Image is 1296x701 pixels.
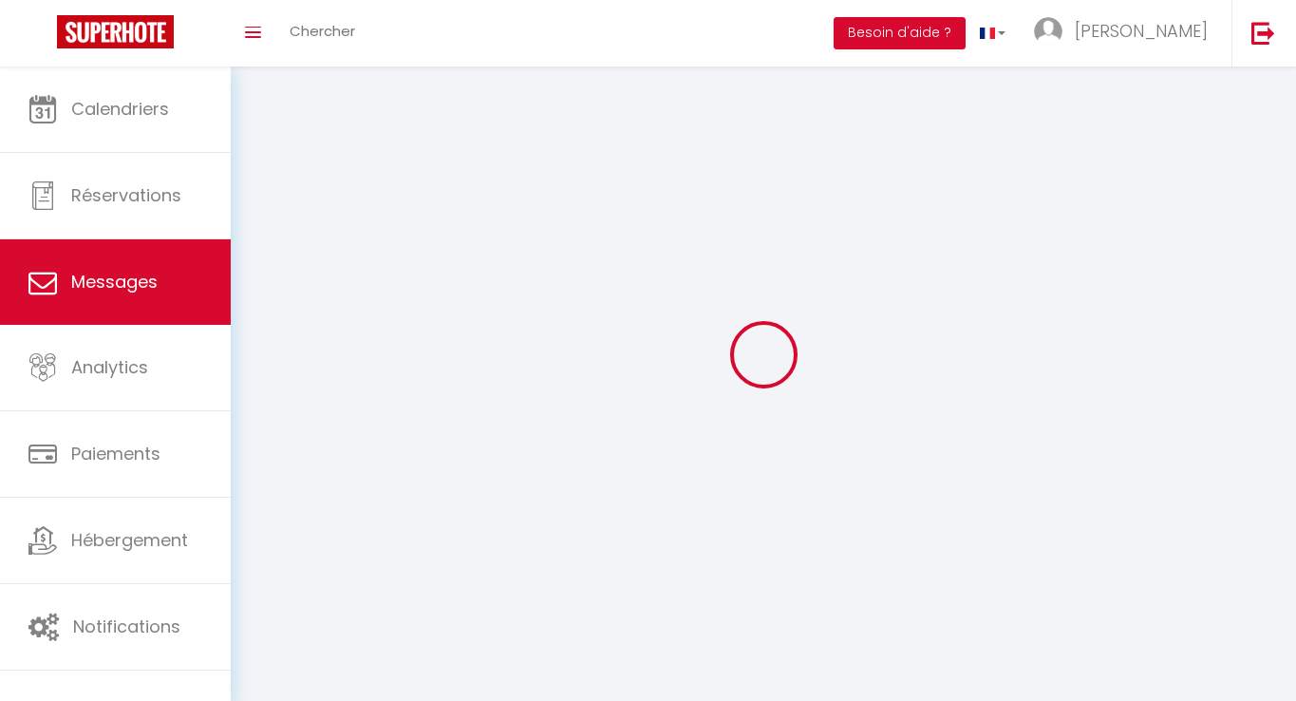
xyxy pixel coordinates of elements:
[57,15,174,48] img: Super Booking
[73,615,180,638] span: Notifications
[1075,19,1208,43] span: [PERSON_NAME]
[290,21,355,41] span: Chercher
[1034,17,1062,46] img: ...
[71,528,188,552] span: Hébergement
[1251,21,1275,45] img: logout
[15,8,72,65] button: Ouvrir le widget de chat LiveChat
[71,97,169,121] span: Calendriers
[834,17,966,49] button: Besoin d'aide ?
[71,183,181,207] span: Réservations
[71,355,148,379] span: Analytics
[71,270,158,294] span: Messages
[71,442,160,465] span: Paiements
